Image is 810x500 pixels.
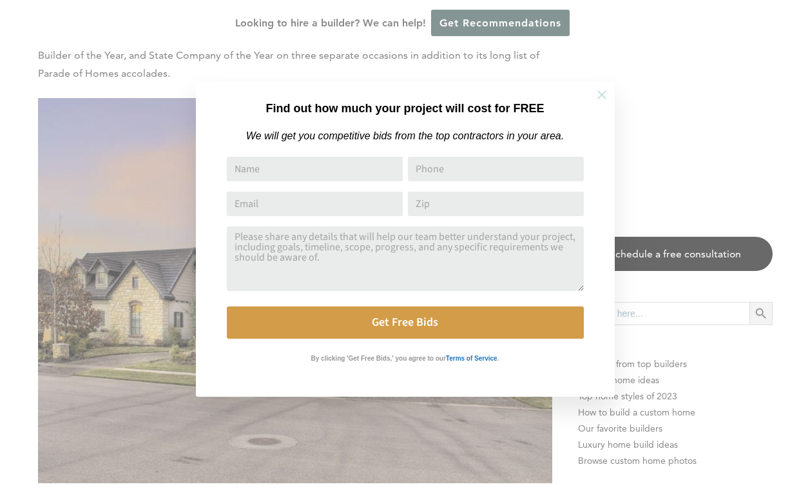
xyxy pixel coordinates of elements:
textarea: Comment or Message [227,226,584,291]
em: We will get you competitive bids from the top contractors in your area. [246,130,564,141]
input: Email Address [227,192,403,216]
a: Terms of Service [446,352,497,363]
input: Zip [408,192,584,216]
input: Phone [408,157,584,181]
button: Close [579,72,624,117]
input: Name [227,157,403,181]
strong: . [497,355,499,362]
button: Get Free Bids [227,306,584,339]
strong: Terms of Service [446,355,497,362]
strong: Find out how much your project will cost for FREE [265,102,544,115]
strong: By clicking 'Get Free Bids,' you agree to our [311,355,446,362]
